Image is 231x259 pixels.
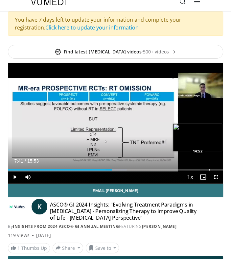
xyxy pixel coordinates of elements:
span: 1 [17,245,20,251]
span: Find latest [MEDICAL_DATA] videos [55,49,142,55]
button: Save to [86,243,119,253]
button: Enable picture-in-picture mode [196,170,210,184]
button: Play [8,170,21,184]
a: Insights from 2024 ASCO® GI Annual Meeting [13,224,119,229]
button: Mute [21,170,35,184]
span: 15:53 [27,158,39,164]
h4: ASCO® GI 2024 Insights: "Evolving Treatment Paradigms in [MEDICAL_DATA] - Personalizing Therapy t... [50,201,202,221]
span: 500+ videos [143,49,177,55]
span: 119 views [8,232,30,239]
video-js: Video Player [8,63,223,184]
div: Progress Bar [8,169,223,170]
a: Click here to update your information [45,24,139,31]
img: Insights from 2024 ASCO® GI Annual Meeting [8,201,26,212]
span: / [25,158,26,164]
img: image.jpeg [173,124,222,151]
button: Playback Rate [183,170,196,184]
button: Share [53,243,83,253]
a: [PERSON_NAME] [142,224,177,229]
div: [DATE] [36,232,51,239]
div: You have 7 days left to update your information and complete your registration. [8,11,223,36]
a: 1 Thumbs Up [8,243,50,253]
div: By FEATURING [8,224,223,229]
button: Fullscreen [210,170,223,184]
span: 7:41 [14,158,23,164]
a: K [32,199,47,214]
a: Find latest [MEDICAL_DATA] videos·500+ videos [8,45,223,59]
a: Email [PERSON_NAME] [8,184,223,197]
